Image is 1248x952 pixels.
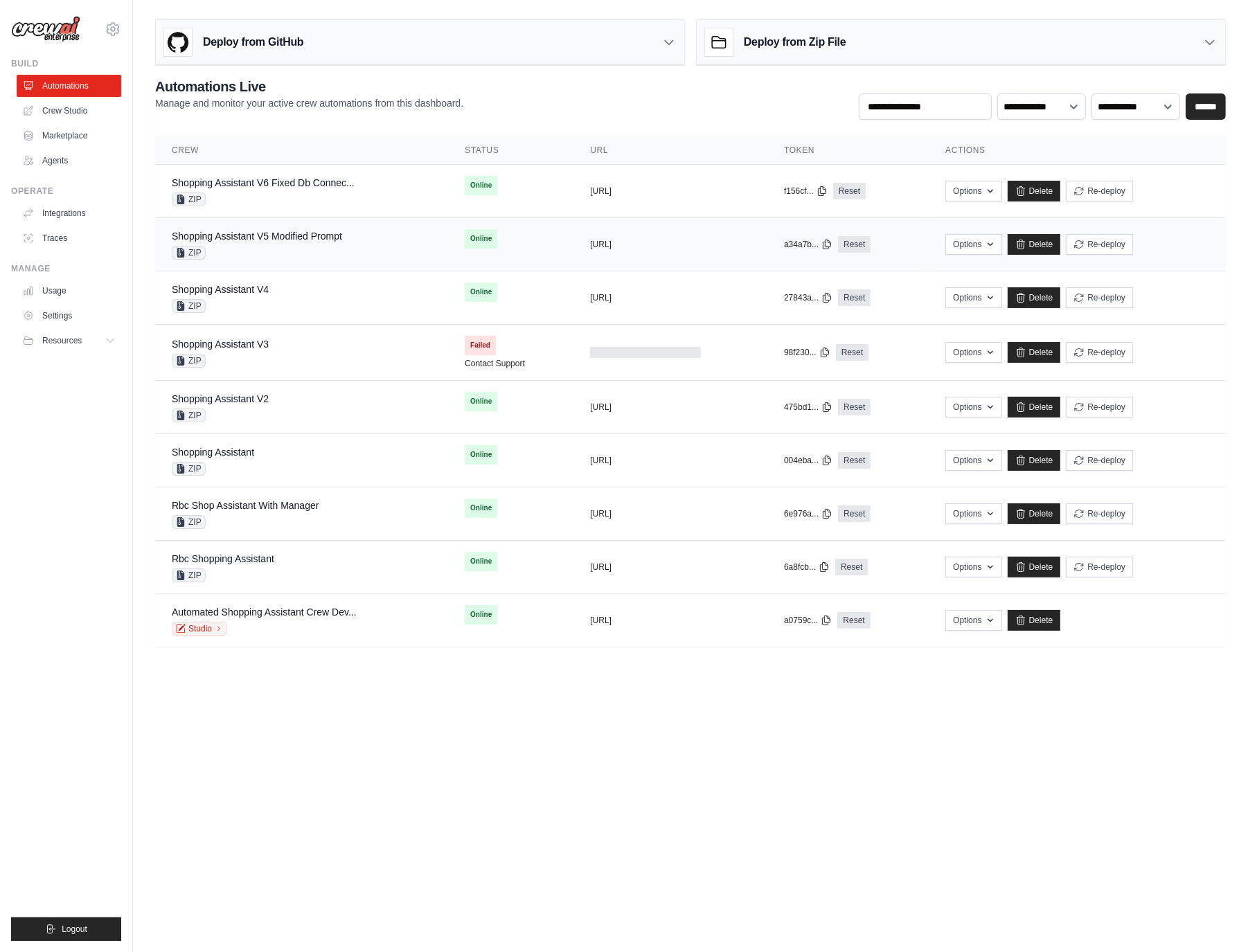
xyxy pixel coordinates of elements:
[1008,450,1061,471] a: Delete
[172,339,269,350] a: Shopping Assistant V3
[838,399,871,415] a: Reset
[172,515,206,529] span: ZIP
[465,605,497,625] span: Online
[945,503,1001,524] button: Options
[1066,450,1133,471] button: Re-deploy
[17,227,121,249] a: Traces
[164,28,192,56] img: GitHub Logo
[172,284,269,295] a: Shopping Assistant V4
[172,299,206,313] span: ZIP
[784,347,830,358] button: 98f230...
[172,393,269,404] a: Shopping Assistant V2
[1066,287,1133,308] button: Re-deploy
[744,34,846,51] h3: Deploy from Zip File
[784,615,832,626] button: a0759c...
[945,450,1001,471] button: Options
[1008,503,1061,524] a: Delete
[465,499,497,518] span: Online
[17,125,121,147] a: Marketplace
[1066,234,1133,255] button: Re-deploy
[11,16,80,42] img: Logo
[1008,234,1061,255] a: Delete
[784,186,828,197] button: f156cf...
[1066,557,1133,577] button: Re-deploy
[1066,397,1133,417] button: Re-deploy
[784,455,832,466] button: 004eba...
[172,462,206,476] span: ZIP
[1008,342,1061,363] a: Delete
[838,289,871,306] a: Reset
[838,452,871,469] a: Reset
[172,622,227,636] a: Studio
[465,392,497,411] span: Online
[838,505,871,522] a: Reset
[945,342,1001,363] button: Options
[836,344,868,361] a: Reset
[465,552,497,571] span: Online
[945,397,1001,417] button: Options
[465,176,497,195] span: Online
[835,559,868,575] a: Reset
[172,246,206,260] span: ZIP
[945,610,1001,631] button: Options
[784,239,832,250] button: a34a7b...
[172,500,319,511] a: Rbc Shop Assistant With Manager
[172,447,254,458] a: Shopping Assistant
[172,231,342,242] a: Shopping Assistant V5 Modified Prompt
[1008,181,1061,201] a: Delete
[1066,181,1133,201] button: Re-deploy
[465,358,525,369] a: Contact Support
[945,557,1001,577] button: Options
[203,34,303,51] h3: Deploy from GitHub
[17,280,121,302] a: Usage
[172,553,274,564] a: Rbc Shopping Assistant
[172,354,206,368] span: ZIP
[465,282,497,302] span: Online
[929,136,1226,165] th: Actions
[784,508,832,519] button: 6e976a...
[11,58,121,69] div: Build
[838,236,871,253] a: Reset
[1066,342,1133,363] button: Re-deploy
[17,100,121,122] a: Crew Studio
[172,177,355,188] a: Shopping Assistant V6 Fixed Db Connec...
[465,445,497,465] span: Online
[945,287,1001,308] button: Options
[17,330,121,352] button: Resources
[172,192,206,206] span: ZIP
[62,924,87,935] span: Logout
[1008,397,1061,417] a: Delete
[11,263,121,274] div: Manage
[1008,610,1061,631] a: Delete
[11,917,121,941] button: Logout
[42,335,82,346] span: Resources
[172,607,357,618] a: Automated Shopping Assistant Crew Dev...
[784,402,832,413] button: 475bd1...
[837,612,870,629] a: Reset
[448,136,573,165] th: Status
[833,183,866,199] a: Reset
[945,234,1001,255] button: Options
[784,562,830,573] button: 6a8fcb...
[573,136,767,165] th: URL
[172,408,206,422] span: ZIP
[17,75,121,97] a: Automations
[465,336,496,355] span: Failed
[784,292,832,303] button: 27843a...
[465,229,497,249] span: Online
[1008,557,1061,577] a: Delete
[155,96,463,110] p: Manage and monitor your active crew automations from this dashboard.
[767,136,929,165] th: Token
[1066,503,1133,524] button: Re-deploy
[172,568,206,582] span: ZIP
[17,202,121,224] a: Integrations
[17,305,121,327] a: Settings
[1008,287,1061,308] a: Delete
[155,77,463,96] h2: Automations Live
[17,150,121,172] a: Agents
[945,181,1001,201] button: Options
[155,136,448,165] th: Crew
[11,186,121,197] div: Operate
